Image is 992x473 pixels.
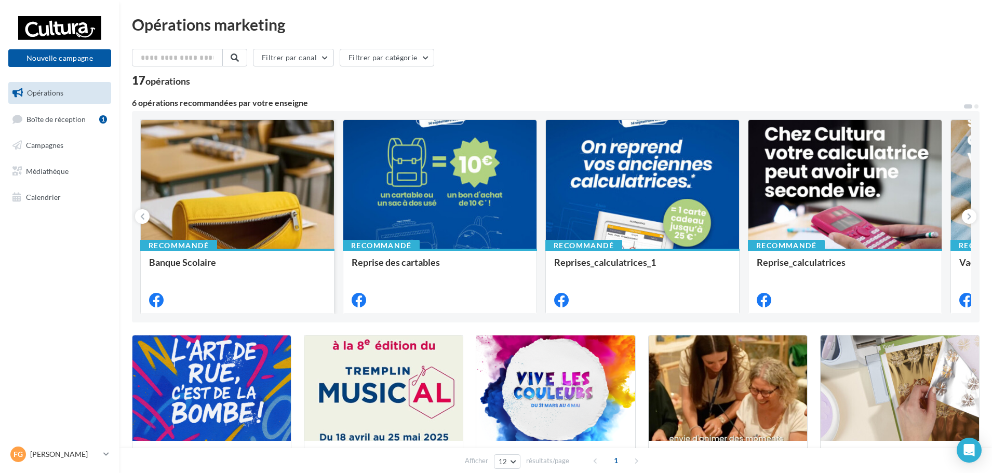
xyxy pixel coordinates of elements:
[8,444,111,464] a: FG [PERSON_NAME]
[6,186,113,208] a: Calendrier
[494,454,520,469] button: 12
[526,456,569,466] span: résultats/page
[140,240,217,251] div: Recommandé
[8,49,111,67] button: Nouvelle campagne
[26,114,86,123] span: Boîte de réception
[26,167,69,175] span: Médiathèque
[6,134,113,156] a: Campagnes
[14,449,23,460] span: FG
[145,76,190,86] div: opérations
[340,49,434,66] button: Filtrer par catégorie
[352,256,440,268] span: Reprise des cartables
[757,256,846,268] span: Reprise_calculatrices
[554,256,656,268] span: Reprises_calculatrices_1
[343,240,420,251] div: Recommandé
[608,452,624,469] span: 1
[26,141,63,150] span: Campagnes
[499,457,507,466] span: 12
[6,82,113,104] a: Opérations
[748,240,825,251] div: Recommandé
[149,256,216,268] span: Banque Scolaire
[957,438,982,463] div: Open Intercom Messenger
[253,49,334,66] button: Filtrer par canal
[6,160,113,182] a: Médiathèque
[132,99,963,107] div: 6 opérations recommandées par votre enseigne
[26,192,61,201] span: Calendrier
[27,88,63,97] span: Opérations
[465,456,488,466] span: Afficher
[99,115,107,124] div: 1
[132,75,190,86] div: 17
[132,17,980,32] div: Opérations marketing
[6,108,113,130] a: Boîte de réception1
[30,449,99,460] p: [PERSON_NAME]
[545,240,622,251] div: Recommandé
